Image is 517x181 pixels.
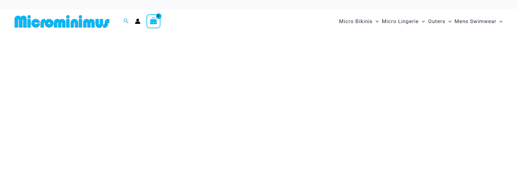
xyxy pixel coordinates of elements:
span: Menu Toggle [419,14,425,29]
a: Micro LingerieMenu ToggleMenu Toggle [380,12,426,31]
a: View Shopping Cart, empty [146,14,160,28]
a: OutersMenu ToggleMenu Toggle [427,12,453,31]
img: MM SHOP LOGO FLAT [12,15,112,28]
span: Outers [428,14,445,29]
span: Micro Bikinis [339,14,373,29]
nav: Site Navigation [337,11,505,32]
a: Search icon link [123,18,129,25]
a: Account icon link [135,19,140,24]
span: Menu Toggle [373,14,379,29]
span: Menu Toggle [496,14,502,29]
span: Mens Swimwear [455,14,496,29]
a: Micro BikinisMenu ToggleMenu Toggle [337,12,380,31]
a: Mens SwimwearMenu ToggleMenu Toggle [453,12,504,31]
span: Micro Lingerie [382,14,419,29]
span: Menu Toggle [445,14,452,29]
